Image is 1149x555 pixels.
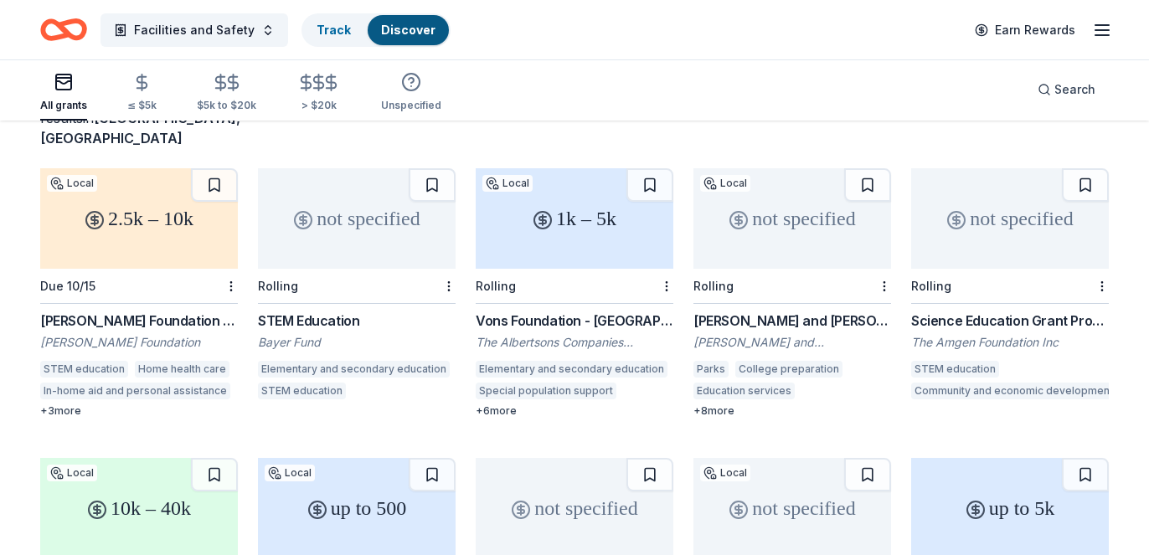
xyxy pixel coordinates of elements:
[476,311,673,331] div: Vons Foundation - [GEOGRAPHIC_DATA][US_STATE]
[911,168,1109,404] a: not specifiedRollingScience Education Grant ProgramThe Amgen Foundation IncSTEM educationCommunit...
[693,361,729,378] div: Parks
[911,311,1109,331] div: Science Education Grant Program
[258,168,456,404] a: not specifiedRollingSTEM EducationBayer FundElementary and secondary educationSTEM education
[965,15,1085,45] a: Earn Rewards
[40,108,238,148] div: results
[1054,80,1095,100] span: Search
[197,99,256,112] div: $5k to $20k
[911,279,951,293] div: Rolling
[476,168,673,418] a: 1k – 5kLocalRollingVons Foundation - [GEOGRAPHIC_DATA][US_STATE]The Albertsons Companies Foundati...
[296,66,341,121] button: > $20k
[296,99,341,112] div: > $20k
[40,383,230,399] div: In-home aid and personal assistance
[911,361,999,378] div: STEM education
[40,404,238,418] div: + 3 more
[1024,73,1109,106] button: Search
[47,465,97,481] div: Local
[258,361,450,378] div: Elementary and secondary education
[693,168,891,269] div: not specified
[40,168,238,418] a: 2.5k – 10kLocalDue 10/15[PERSON_NAME] Foundation Grant[PERSON_NAME] FoundationSTEM educationHome ...
[127,99,157,112] div: ≤ $5k
[265,465,315,481] div: Local
[693,279,734,293] div: Rolling
[258,311,456,331] div: STEM Education
[197,66,256,121] button: $5k to $20k
[476,404,673,418] div: + 6 more
[381,99,441,112] div: Unspecified
[127,66,157,121] button: ≤ $5k
[258,168,456,269] div: not specified
[100,13,288,47] button: Facilities and Safety
[693,168,891,418] a: not specifiedLocalRolling[PERSON_NAME] and [PERSON_NAME] Foundation[PERSON_NAME] and [PERSON_NAME...
[258,383,346,399] div: STEM education
[693,334,891,351] div: [PERSON_NAME] and [PERSON_NAME] Foundation
[700,465,750,481] div: Local
[258,279,298,293] div: Rolling
[40,279,95,293] div: Due 10/15
[40,361,128,378] div: STEM education
[40,311,238,331] div: [PERSON_NAME] Foundation Grant
[40,168,238,269] div: 2.5k – 10k
[40,334,238,351] div: [PERSON_NAME] Foundation
[476,279,516,293] div: Rolling
[40,65,87,121] button: All grants
[693,404,891,418] div: + 8 more
[47,175,97,192] div: Local
[911,383,1116,399] div: Community and economic development
[482,175,533,192] div: Local
[700,175,750,192] div: Local
[693,311,891,331] div: [PERSON_NAME] and [PERSON_NAME] Foundation
[134,20,255,40] span: Facilities and Safety
[381,65,441,121] button: Unspecified
[40,10,87,49] a: Home
[911,334,1109,351] div: The Amgen Foundation Inc
[735,361,842,378] div: College preparation
[693,383,795,399] div: Education services
[476,334,673,351] div: The Albertsons Companies Foundation
[258,334,456,351] div: Bayer Fund
[40,99,87,112] div: All grants
[301,13,451,47] button: TrackDiscover
[476,361,667,378] div: Elementary and secondary education
[911,168,1109,269] div: not specified
[476,168,673,269] div: 1k – 5k
[476,383,616,399] div: Special population support
[135,361,229,378] div: Home health care
[317,23,351,37] a: Track
[381,23,435,37] a: Discover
